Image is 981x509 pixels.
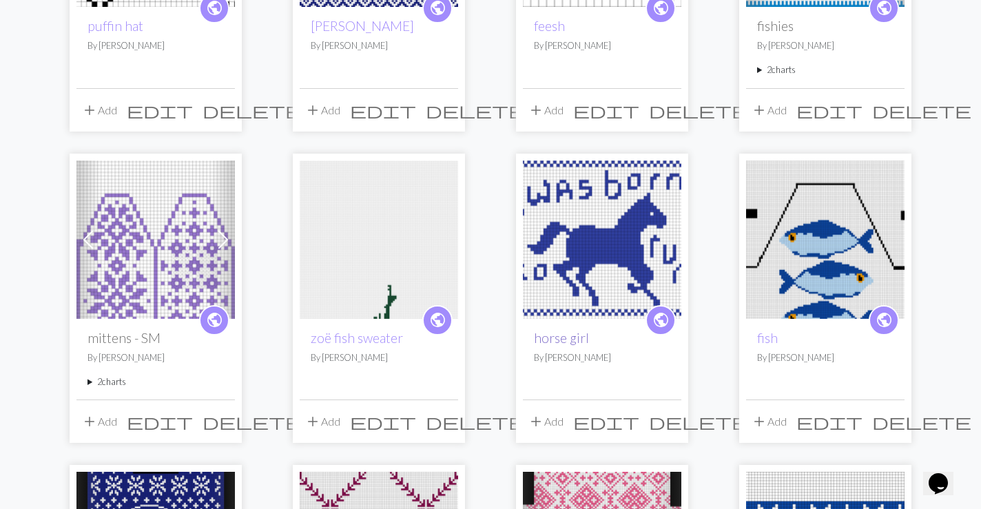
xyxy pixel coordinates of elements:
p: By [PERSON_NAME] [757,351,894,364]
button: Add [76,97,122,123]
p: By [PERSON_NAME] [534,39,670,52]
i: Edit [127,413,193,430]
button: Edit [122,97,198,123]
a: feesh [534,18,565,34]
summary: 2charts [757,63,894,76]
button: Edit [345,408,421,435]
i: public [206,307,223,334]
a: public [422,305,453,335]
p: By [PERSON_NAME] [534,351,670,364]
span: public [876,309,893,331]
p: By [PERSON_NAME] [757,39,894,52]
p: By [PERSON_NAME] [311,39,447,52]
span: delete [203,101,302,120]
button: Edit [345,97,421,123]
button: Add [523,97,568,123]
span: edit [796,101,863,120]
span: delete [426,412,525,431]
i: Edit [796,102,863,118]
button: Edit [792,408,867,435]
a: public [646,305,676,335]
span: edit [350,412,416,431]
i: Edit [573,413,639,430]
span: delete [649,101,748,120]
i: Edit [350,102,416,118]
button: Add [76,408,122,435]
span: edit [573,412,639,431]
span: add [751,101,767,120]
button: Edit [792,97,867,123]
span: delete [872,412,971,431]
span: add [528,412,544,431]
span: add [528,101,544,120]
span: add [751,412,767,431]
img: zoë fish sweater [300,160,458,319]
span: delete [872,101,971,120]
span: public [206,309,223,331]
button: Add [300,408,345,435]
span: delete [203,412,302,431]
button: Delete [867,408,976,435]
a: zoë fish sweater [300,231,458,245]
button: Delete [198,408,307,435]
p: By [PERSON_NAME] [87,351,224,364]
button: Add [746,408,792,435]
span: edit [796,412,863,431]
button: Add [523,408,568,435]
button: Delete [421,408,530,435]
button: Delete [644,408,753,435]
iframe: chat widget [923,454,967,495]
span: public [429,309,446,331]
i: Edit [796,413,863,430]
button: Edit [122,408,198,435]
a: zoë fish sweater [311,330,403,346]
h2: fishies [757,18,894,34]
p: By [PERSON_NAME] [87,39,224,52]
a: public [199,305,229,335]
span: delete [649,412,748,431]
a: fish [746,231,905,245]
button: Delete [644,97,753,123]
button: Delete [867,97,976,123]
a: public [869,305,899,335]
span: edit [350,101,416,120]
i: public [876,307,893,334]
img: fish [746,160,905,319]
a: puffin hat [87,18,143,34]
p: By [PERSON_NAME] [311,351,447,364]
i: Edit [127,102,193,118]
span: add [304,101,321,120]
span: delete [426,101,525,120]
a: horse girl [523,231,681,245]
i: Edit [573,102,639,118]
span: add [81,101,98,120]
h2: mittens - SM [87,330,224,346]
a: [PERSON_NAME] [311,18,414,34]
button: Delete [421,97,530,123]
button: Edit [568,97,644,123]
a: horse girl [534,330,589,346]
a: mittens - SM [76,231,235,245]
button: Add [300,97,345,123]
a: fish [757,330,778,346]
img: mittens - SM [76,160,235,319]
button: Delete [198,97,307,123]
img: horse girl [523,160,681,319]
span: public [652,309,670,331]
i: public [652,307,670,334]
span: edit [573,101,639,120]
i: Edit [350,413,416,430]
span: add [81,412,98,431]
button: Edit [568,408,644,435]
i: public [429,307,446,334]
span: add [304,412,321,431]
span: edit [127,101,193,120]
summary: 2charts [87,375,224,388]
span: edit [127,412,193,431]
button: Add [746,97,792,123]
